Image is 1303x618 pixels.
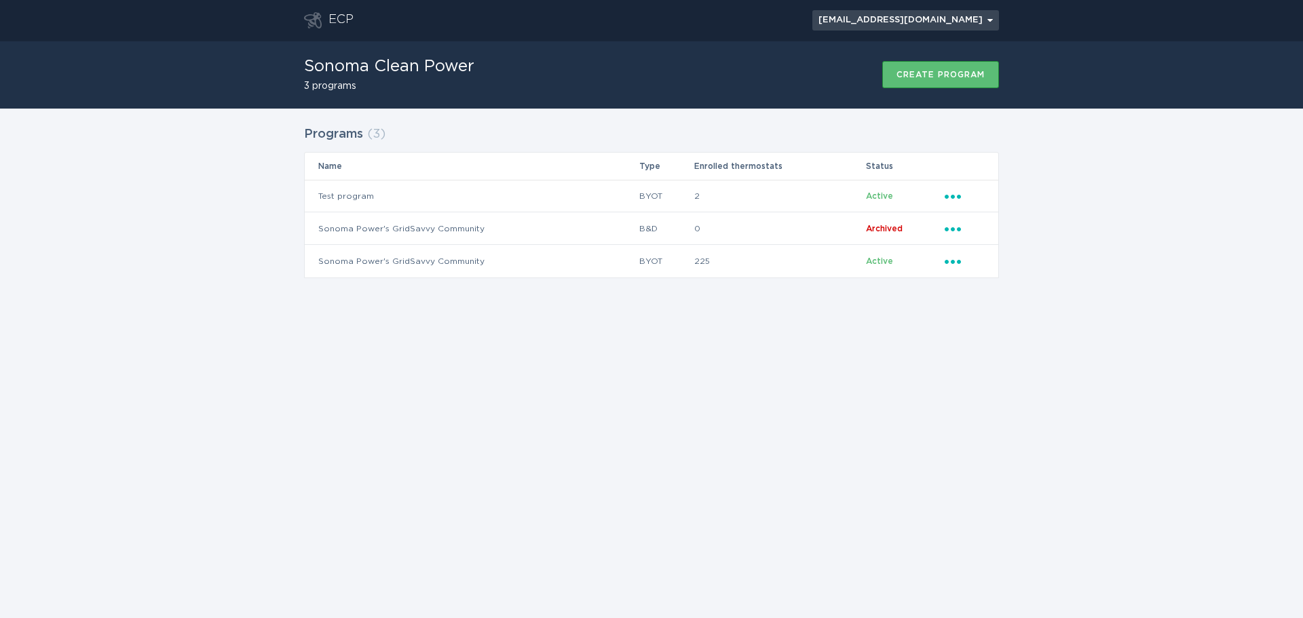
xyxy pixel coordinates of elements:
[639,180,694,212] td: BYOT
[945,221,985,236] div: Popover menu
[328,12,354,28] div: ECP
[694,245,865,277] td: 225
[305,153,998,180] tr: Table Headers
[639,153,694,180] th: Type
[304,122,363,147] h2: Programs
[305,180,998,212] tr: 14b26b5f78be4b54ace69e0e19b1fe0a
[694,153,865,180] th: Enrolled thermostats
[639,212,694,245] td: B&D
[304,12,322,28] button: Go to dashboard
[882,61,999,88] button: Create program
[812,10,999,31] button: Open user account details
[866,192,893,200] span: Active
[866,225,903,233] span: Archived
[945,189,985,204] div: Popover menu
[818,16,993,24] div: [EMAIL_ADDRESS][DOMAIN_NAME]
[866,257,893,265] span: Active
[305,245,639,277] td: Sonoma Power's GridSavvy Community
[639,245,694,277] td: BYOT
[305,180,639,212] td: Test program
[305,212,998,245] tr: 7d06c7d571fa4833814b21905bbbca15
[694,212,865,245] td: 0
[304,58,474,75] h1: Sonoma Clean Power
[694,180,865,212] td: 2
[305,212,639,245] td: Sonoma Power's GridSavvy Community
[304,81,474,91] h2: 3 programs
[865,153,944,180] th: Status
[305,245,998,277] tr: 91d8c90f73c94e22ab3a552dafff4120
[945,254,985,269] div: Popover menu
[896,71,985,79] div: Create program
[812,10,999,31] div: Popover menu
[367,128,385,140] span: ( 3 )
[305,153,639,180] th: Name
